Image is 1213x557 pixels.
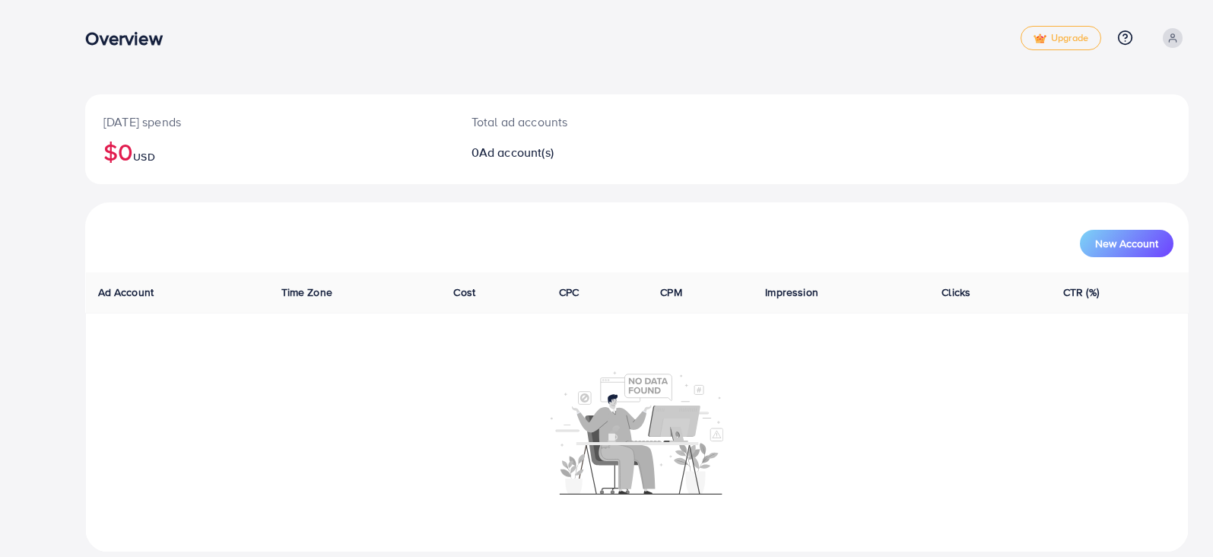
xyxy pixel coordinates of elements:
img: No account [551,370,724,495]
img: tick [1034,33,1046,44]
span: Upgrade [1034,33,1088,44]
span: Impression [765,285,818,300]
a: tickUpgrade [1021,26,1101,50]
span: CPM [660,285,681,300]
span: Cost [453,285,475,300]
span: Clicks [942,285,970,300]
h2: $0 [103,137,435,166]
span: CPC [559,285,579,300]
h3: Overview [85,27,174,49]
span: New Account [1095,238,1158,249]
span: USD [133,149,154,164]
h2: 0 [472,145,711,160]
span: CTR (%) [1063,285,1099,300]
span: Ad account(s) [479,144,554,161]
p: [DATE] spends [103,113,435,131]
button: New Account [1080,230,1173,257]
span: Ad Account [98,285,154,300]
p: Total ad accounts [472,113,711,131]
span: Time Zone [281,285,332,300]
